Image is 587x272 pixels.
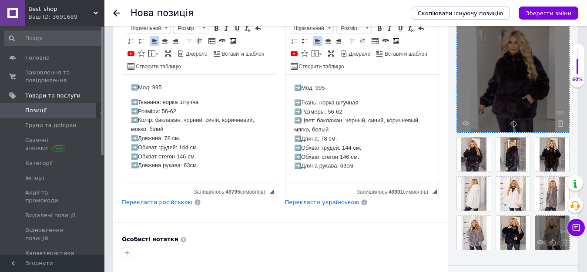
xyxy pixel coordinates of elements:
[253,24,263,33] a: Повернути (Ctrl+Z)
[25,212,75,219] span: Видалені позиції
[122,75,276,184] iframe: Редактор, A4DADC47-9FE7-4314-9406-A6611B8DE6D6
[122,236,178,242] b: Особисті нотатки
[9,8,145,110] body: Редактор, A4DADC47-9FE7-4314-9406-A6611B8DE6D6
[137,49,146,58] a: Вставити іконку
[383,50,427,58] span: Вставити шаблон
[176,49,209,58] a: Джерело
[406,24,416,33] a: Видалити форматування
[126,49,136,58] a: Додати відео з YouTube
[9,24,145,96] p: ➡️Ткань: норка штучная ➡️Размеры: 56-62 ➡️Цвет: баклажан, черный, синий, коричневый, мягко, белый...
[519,7,578,20] button: Зберегти зміни
[9,9,145,111] body: Редактор, A0DD4C05-7DC4-4713-813D-522788CE3366
[357,36,367,46] a: Збільшити відступ
[289,24,325,33] span: Нормальний
[337,24,363,33] span: Розмір
[232,24,242,33] a: Підкреслений (Ctrl+U)
[348,50,371,58] span: Джерело
[126,23,171,34] a: Нормальний
[25,107,47,114] span: Позиції
[28,5,94,13] span: Best_shop
[222,24,231,33] a: Курсив (Ctrl+I)
[336,23,372,34] a: Розмір
[212,49,266,58] a: Вставити шаблон
[25,174,45,182] span: Імпорт
[243,24,252,33] a: Видалити форматування
[570,77,584,83] div: 60%
[9,9,145,18] p: ➡️Мод: 995
[225,189,240,195] span: 49795
[218,36,227,46] a: Вставити/Редагувати посилання (Ctrl+L)
[150,36,159,46] a: По лівому краю
[323,36,333,46] a: По центру
[113,10,120,17] div: Повернутися назад
[25,69,81,84] span: Замовлення та повідомлення
[285,75,439,184] iframe: Редактор, A0DD4C05-7DC4-4713-813D-522788CE3366
[339,49,372,58] a: Джерело
[137,36,146,46] a: Вставити/видалити маркований список
[433,189,437,194] span: Потягніть для зміни розмірів
[289,36,299,46] a: Вставити/видалити нумерований список
[221,50,265,58] span: Вставити шаблон
[416,24,426,33] a: Повернути (Ctrl+Z)
[126,24,162,33] span: Нормальний
[300,36,309,46] a: Вставити/видалити маркований список
[334,36,343,46] a: По правому краю
[526,10,571,17] i: Зберегти зміни
[122,199,192,205] span: Перекласти російською
[163,49,173,58] a: Максимізувати
[25,159,53,167] span: Категорії
[25,189,81,205] span: Акції та промокоди
[25,54,50,62] span: Головна
[270,189,274,194] span: Потягніть для зміни розмірів
[134,63,181,71] span: Створити таблицю
[9,23,145,95] p: ➡️Тканина: норка штучна ➡️Розміри: 56-62 ➡️Колір: баклажан, чорний, синій, коричневий, мокко, біл...
[194,187,269,195] div: Кiлькiсть символiв
[25,226,81,242] span: Відновлення позицій
[375,24,384,33] a: Жирний (Ctrl+B)
[567,219,585,236] button: Чат з покупцем
[289,23,334,34] a: Нормальний
[570,44,585,87] div: 60% Якість заповнення
[396,24,405,33] a: Підкреслений (Ctrl+U)
[385,24,395,33] a: Курсив (Ctrl+I)
[391,36,401,46] a: Зображення
[126,36,136,46] a: Вставити/видалити нумерований список
[9,8,145,17] p: ➡️Мод: 995
[131,8,194,18] h1: Нова позиція
[326,49,336,58] a: Максимізувати
[347,36,356,46] a: Зменшити відступ
[289,49,299,58] a: Додати відео з YouTube
[126,61,182,71] a: Створити таблицю
[300,49,309,58] a: Вставити іконку
[375,49,429,58] a: Вставити шаблон
[194,36,204,46] a: Збільшити відступ
[389,189,403,195] span: 49801
[381,36,390,46] a: Вставити/Редагувати посилання (Ctrl+L)
[147,49,160,58] a: Вставити повідомлення
[173,23,208,34] a: Розмір
[171,36,180,46] a: По правому краю
[289,61,345,71] a: Створити таблицю
[310,49,323,58] a: Вставити повідомлення
[174,24,200,33] span: Розмір
[184,36,193,46] a: Зменшити відступ
[313,36,322,46] a: По лівому краю
[160,36,170,46] a: По центру
[285,199,359,205] span: Перекласти українською
[357,187,433,195] div: Кiлькiсть символiв
[211,24,221,33] a: Жирний (Ctrl+B)
[228,36,238,46] a: Зображення
[298,63,344,71] span: Створити таблицю
[207,36,217,46] a: Таблиця
[25,249,74,257] span: Характеристики
[370,36,380,46] a: Таблиця
[184,50,208,58] span: Джерело
[25,92,81,100] span: Товари та послуги
[25,136,81,152] span: Сезонні знижки
[28,13,104,21] div: Ваш ID: 3691689
[411,7,510,20] button: Скопіювати існуючу позицію
[418,10,503,17] span: Скопіювати існуючу позицію
[4,30,103,46] input: Пошук
[25,121,77,129] span: Групи та добірки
